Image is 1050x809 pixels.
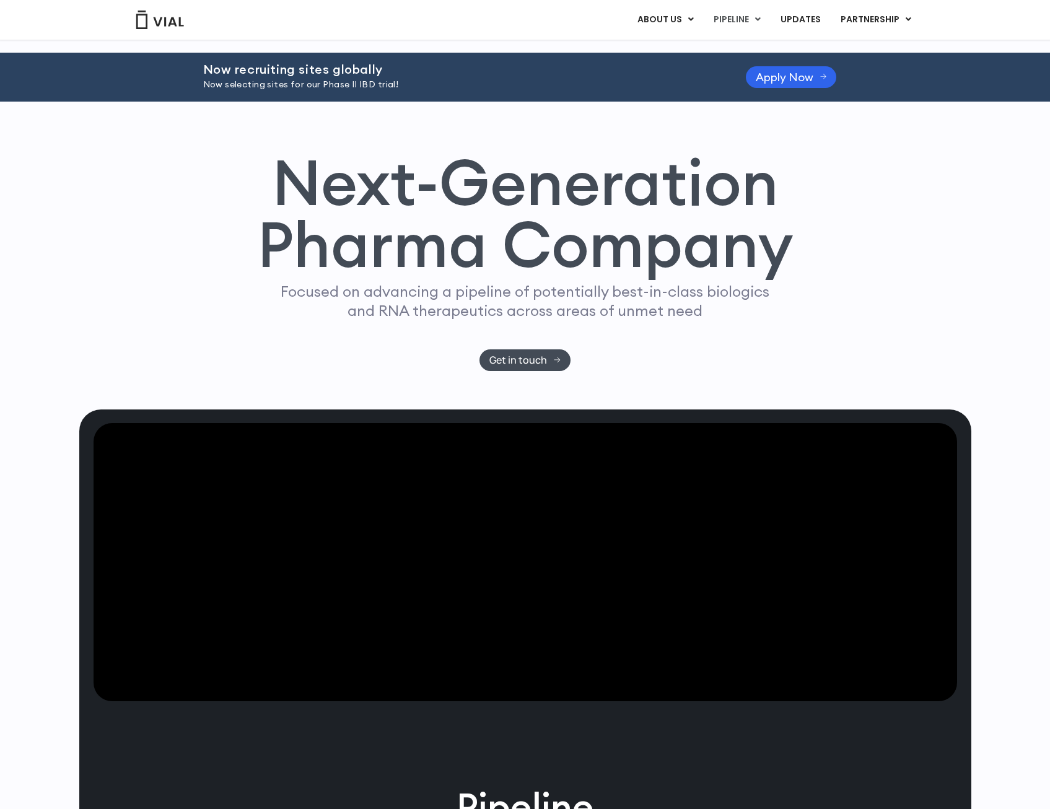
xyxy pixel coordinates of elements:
h2: Now recruiting sites globally [203,63,715,76]
p: Now selecting sites for our Phase II IBD trial! [203,78,715,92]
a: PARTNERSHIPMenu Toggle [831,9,921,30]
a: Get in touch [479,349,571,371]
a: ABOUT USMenu Toggle [628,9,703,30]
a: UPDATES [771,9,830,30]
h1: Next-Generation Pharma Company [257,151,794,276]
a: PIPELINEMenu Toggle [704,9,770,30]
a: Apply Now [746,66,837,88]
span: Apply Now [756,72,813,82]
p: Focused on advancing a pipeline of potentially best-in-class biologics and RNA therapeutics acros... [276,282,775,320]
span: Get in touch [489,356,547,365]
img: Vial Logo [135,11,185,29]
